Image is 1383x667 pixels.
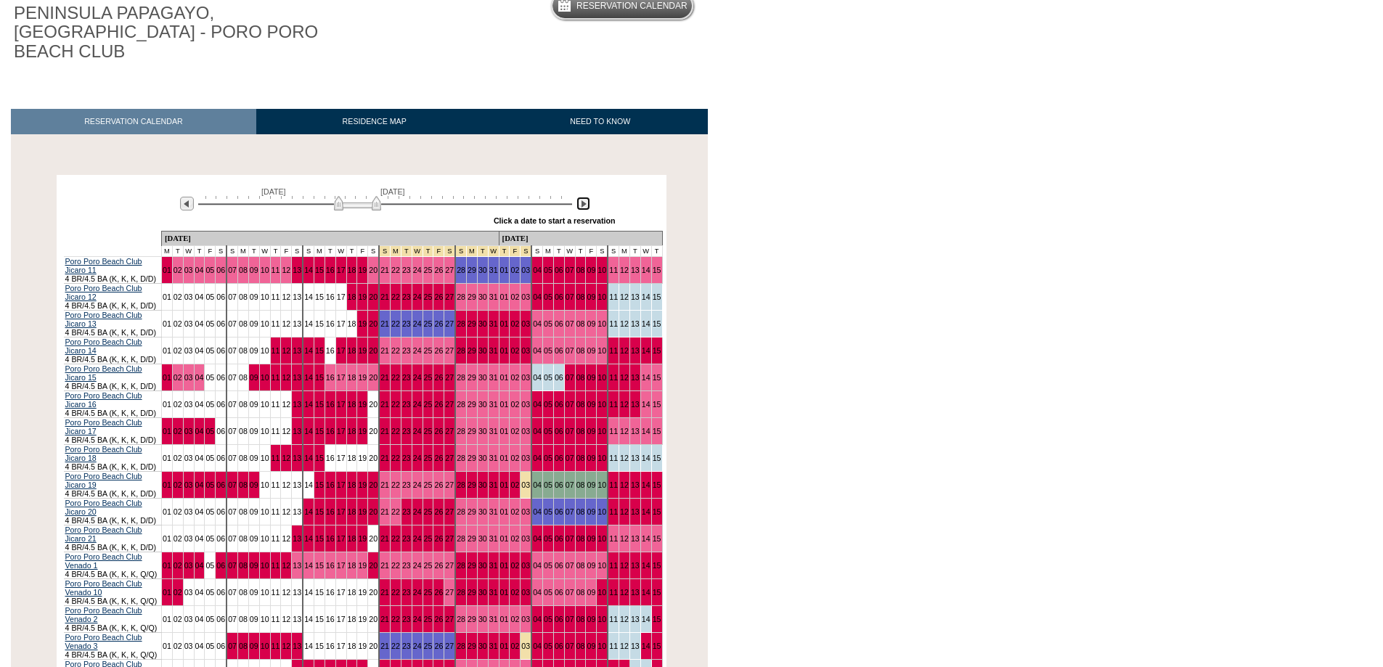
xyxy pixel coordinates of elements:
a: 02 [174,292,182,301]
a: 03 [184,427,193,435]
a: 27 [445,373,454,382]
a: 08 [239,373,248,382]
a: 19 [358,400,367,409]
a: 09 [587,346,595,355]
a: 21 [380,346,389,355]
a: 03 [184,266,193,274]
a: 29 [468,373,476,382]
a: 30 [478,292,487,301]
a: 16 [326,346,335,355]
a: 25 [424,292,433,301]
a: 20 [369,346,378,355]
a: 31 [489,346,498,355]
a: 04 [533,292,542,301]
a: 10 [597,292,606,301]
a: 30 [478,266,487,274]
a: 01 [163,319,171,328]
a: 28 [457,346,465,355]
a: 11 [272,346,280,355]
a: 31 [489,400,498,409]
a: 03 [184,319,193,328]
a: 06 [216,427,225,435]
a: 15 [315,319,324,328]
a: 03 [184,400,193,409]
a: 01 [163,266,171,274]
a: 12 [620,292,629,301]
a: 11 [609,319,618,328]
img: Next [576,197,590,210]
a: 06 [216,373,225,382]
a: 02 [174,319,182,328]
a: 04 [533,400,542,409]
a: 03 [184,292,193,301]
a: 22 [391,319,400,328]
a: 10 [261,400,269,409]
a: 14 [642,373,650,382]
a: 05 [205,373,214,382]
a: 27 [445,400,454,409]
a: 19 [358,292,367,301]
a: 21 [380,319,389,328]
a: 13 [631,400,640,409]
a: 10 [261,373,269,382]
a: 18 [348,292,356,301]
a: 09 [587,319,595,328]
a: 01 [163,292,171,301]
a: 17 [337,266,346,274]
a: 07 [228,373,237,382]
a: 15 [315,346,324,355]
a: 06 [216,266,225,274]
a: 07 [566,373,574,382]
a: 02 [510,346,519,355]
a: 20 [369,319,378,328]
a: 14 [642,292,650,301]
a: 23 [402,346,411,355]
a: 08 [239,400,248,409]
a: 14 [642,319,650,328]
a: 05 [205,266,214,274]
a: 31 [489,373,498,382]
a: 28 [457,400,465,409]
a: 25 [424,319,433,328]
a: 07 [566,266,574,274]
a: 26 [434,319,443,328]
a: 12 [282,292,290,301]
a: 13 [293,319,301,328]
a: 31 [489,292,498,301]
a: 30 [478,400,487,409]
a: RESIDENCE MAP [256,109,493,134]
a: 14 [642,266,650,274]
a: 02 [510,373,519,382]
a: 11 [609,346,618,355]
a: 15 [315,400,324,409]
a: 09 [250,266,258,274]
a: 06 [555,400,563,409]
a: 02 [510,400,519,409]
a: 18 [348,266,356,274]
a: 22 [391,373,400,382]
a: 17 [337,373,346,382]
a: 24 [413,400,422,409]
a: 10 [261,346,269,355]
a: 24 [413,266,422,274]
a: 06 [555,266,563,274]
a: 21 [380,373,389,382]
a: 10 [597,346,606,355]
a: Poro Poro Beach Club Jicaro 12 [65,284,142,301]
a: 05 [544,373,552,382]
a: 11 [272,292,280,301]
a: 09 [250,373,258,382]
a: 09 [587,373,595,382]
a: 12 [620,266,629,274]
a: 04 [533,266,542,274]
a: 25 [424,346,433,355]
a: 01 [500,266,509,274]
a: 07 [228,319,237,328]
a: 21 [380,266,389,274]
a: 05 [205,319,214,328]
a: 15 [653,400,661,409]
a: 29 [468,266,476,274]
a: 04 [195,266,204,274]
a: 08 [576,292,585,301]
a: Poro Poro Beach Club Jicaro 15 [65,364,142,382]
